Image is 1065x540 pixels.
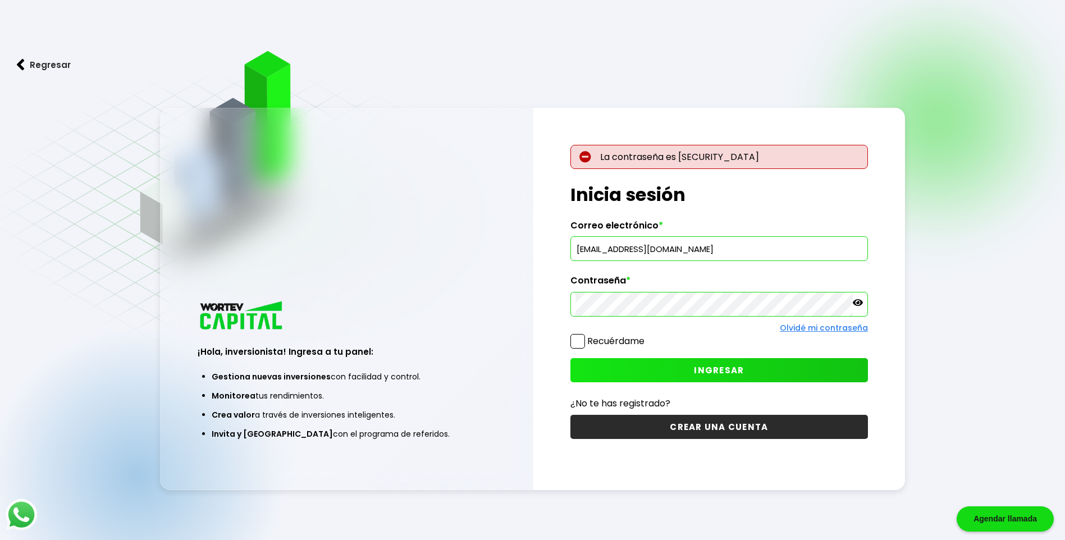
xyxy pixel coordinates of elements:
[212,428,333,440] span: Invita y [GEOGRAPHIC_DATA]
[780,322,868,333] a: Olvidé mi contraseña
[570,181,868,208] h1: Inicia sesión
[212,424,481,443] li: con el programa de referidos.
[212,386,481,405] li: tus rendimientos.
[570,220,868,237] label: Correo electrónico
[570,415,868,439] button: CREAR UNA CUENTA
[198,345,495,358] h3: ¡Hola, inversionista! Ingresa a tu panel:
[198,300,286,333] img: logo_wortev_capital
[957,506,1054,532] div: Agendar llamada
[579,151,591,163] img: error-circle.027baa21.svg
[570,358,868,382] button: INGRESAR
[570,396,868,410] p: ¿No te has registrado?
[6,499,37,530] img: logos_whatsapp-icon.242b2217.svg
[212,390,255,401] span: Monitorea
[587,335,645,347] label: Recuérdame
[570,396,868,439] a: ¿No te has registrado?CREAR UNA CUENTA
[570,145,868,169] p: La contraseña es [SECURITY_DATA]
[17,59,25,71] img: flecha izquierda
[570,275,868,292] label: Contraseña
[694,364,744,376] span: INGRESAR
[212,405,481,424] li: a través de inversiones inteligentes.
[212,371,331,382] span: Gestiona nuevas inversiones
[575,237,863,260] input: hola@wortev.capital
[212,409,255,420] span: Crea valor
[212,367,481,386] li: con facilidad y control.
